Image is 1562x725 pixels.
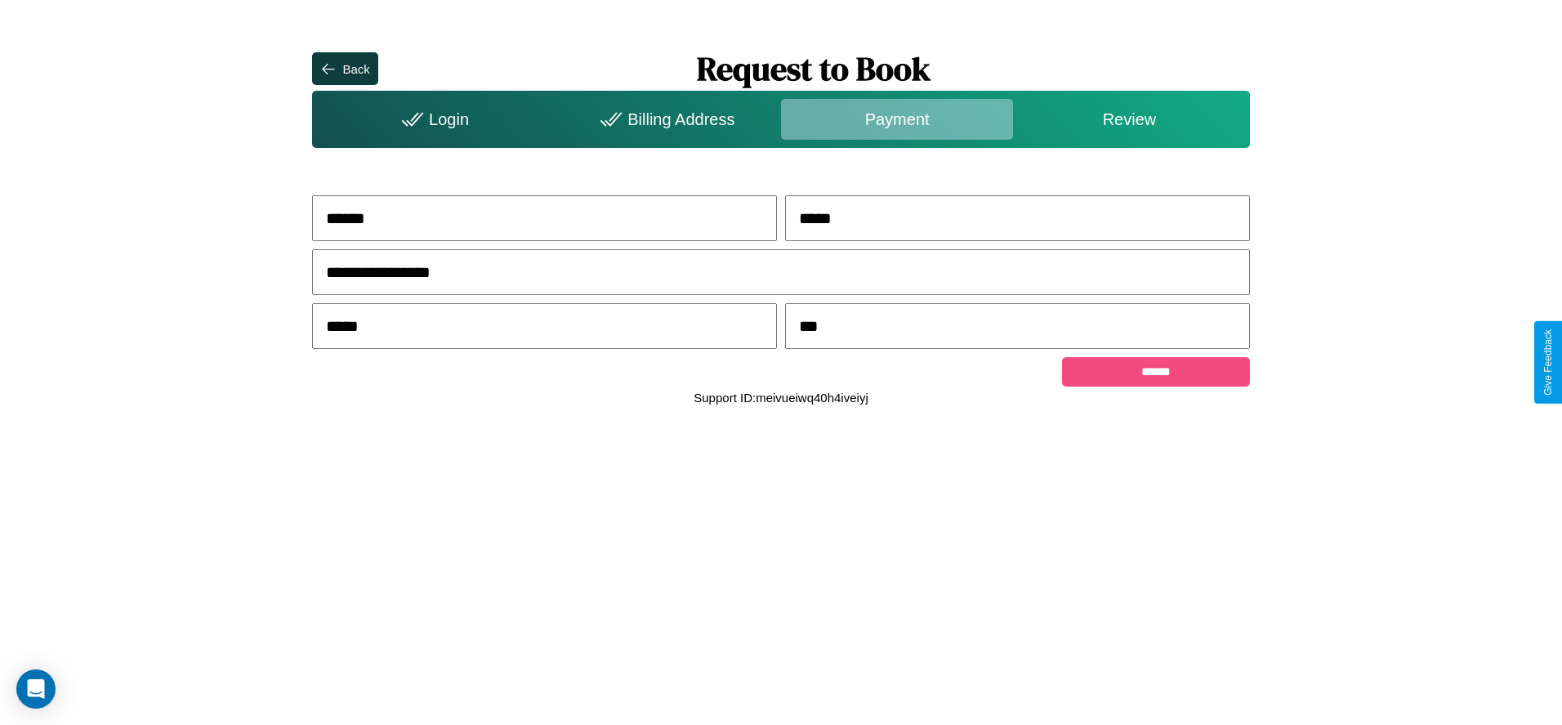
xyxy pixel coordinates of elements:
h1: Request to Book [378,47,1250,91]
div: Login [316,99,548,140]
div: Open Intercom Messenger [16,669,56,709]
div: Back [342,62,369,76]
button: Back [312,52,377,85]
div: Payment [781,99,1013,140]
p: Support ID: meivueiwq40h4iveiyj [694,387,868,409]
div: Give Feedback [1542,329,1554,396]
div: Review [1013,99,1245,140]
div: Billing Address [549,99,781,140]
